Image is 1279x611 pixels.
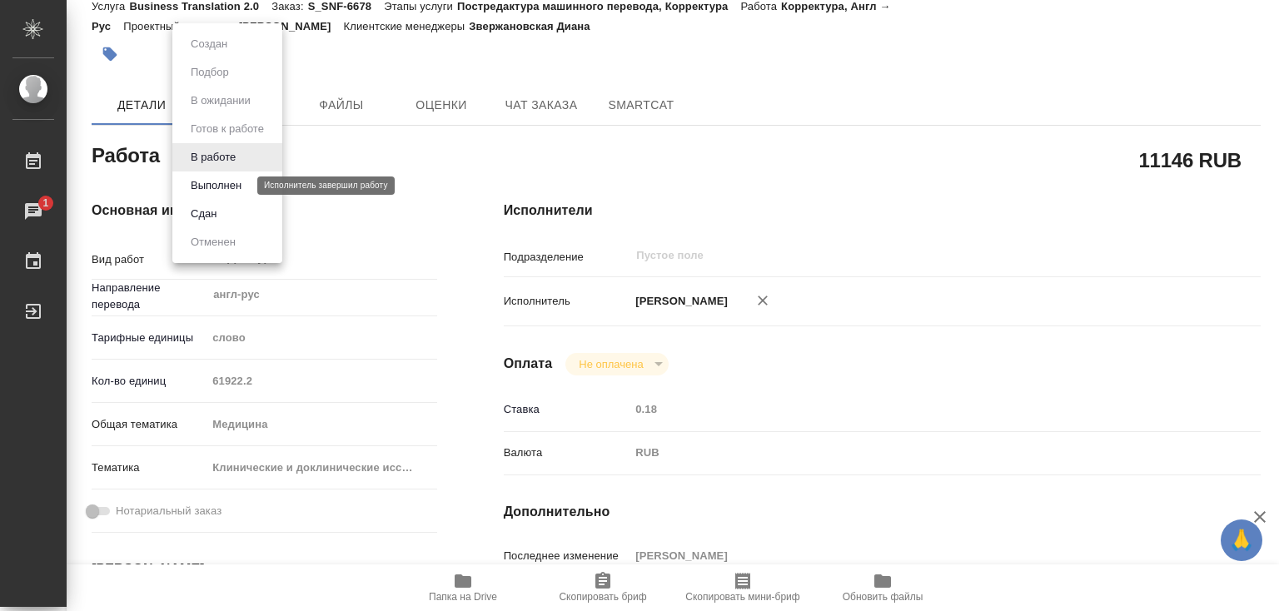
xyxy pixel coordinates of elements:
button: Сдан [186,205,221,223]
button: В ожидании [186,92,256,110]
button: Подбор [186,63,234,82]
button: В работе [186,148,241,166]
button: Готов к работе [186,120,269,138]
button: Создан [186,35,232,53]
button: Отменен [186,233,241,251]
button: Выполнен [186,176,246,195]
